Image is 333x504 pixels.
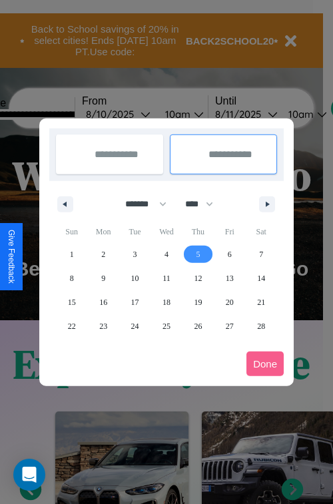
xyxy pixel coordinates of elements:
button: 7 [246,242,277,266]
span: 8 [70,266,74,290]
button: 6 [214,242,245,266]
button: 9 [87,266,119,290]
span: 25 [163,314,170,338]
button: 10 [119,266,151,290]
button: 3 [119,242,151,266]
span: 28 [257,314,265,338]
span: 16 [99,290,107,314]
button: 4 [151,242,182,266]
span: 24 [131,314,139,338]
button: 14 [246,266,277,290]
span: Fri [214,221,245,242]
button: 24 [119,314,151,338]
button: 27 [214,314,245,338]
span: 14 [257,266,265,290]
button: 1 [56,242,87,266]
button: 15 [56,290,87,314]
span: 22 [68,314,76,338]
button: 18 [151,290,182,314]
button: 13 [214,266,245,290]
span: 18 [163,290,170,314]
span: 2 [101,242,105,266]
button: 19 [182,290,214,314]
span: 23 [99,314,107,338]
button: 22 [56,314,87,338]
button: 20 [214,290,245,314]
button: 28 [246,314,277,338]
span: Tue [119,221,151,242]
span: 11 [163,266,170,290]
span: 26 [194,314,202,338]
span: 12 [194,266,202,290]
button: 2 [87,242,119,266]
button: 25 [151,314,182,338]
button: 23 [87,314,119,338]
span: Thu [182,221,214,242]
button: 21 [246,290,277,314]
span: 21 [257,290,265,314]
button: 8 [56,266,87,290]
button: 11 [151,266,182,290]
span: 10 [131,266,139,290]
button: 26 [182,314,214,338]
span: 15 [68,290,76,314]
span: 19 [194,290,202,314]
button: 5 [182,242,214,266]
span: 20 [226,290,234,314]
button: 16 [87,290,119,314]
span: 9 [101,266,105,290]
span: 13 [226,266,234,290]
span: Sun [56,221,87,242]
span: 1 [70,242,74,266]
button: Done [246,352,284,376]
span: 7 [259,242,263,266]
span: 6 [228,242,232,266]
button: 17 [119,290,151,314]
div: Give Feedback [7,230,16,284]
span: 4 [165,242,168,266]
span: Sat [246,221,277,242]
div: Open Intercom Messenger [13,459,45,491]
span: 27 [226,314,234,338]
span: 17 [131,290,139,314]
span: 5 [196,242,200,266]
span: 3 [133,242,137,266]
span: Wed [151,221,182,242]
button: 12 [182,266,214,290]
span: Mon [87,221,119,242]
